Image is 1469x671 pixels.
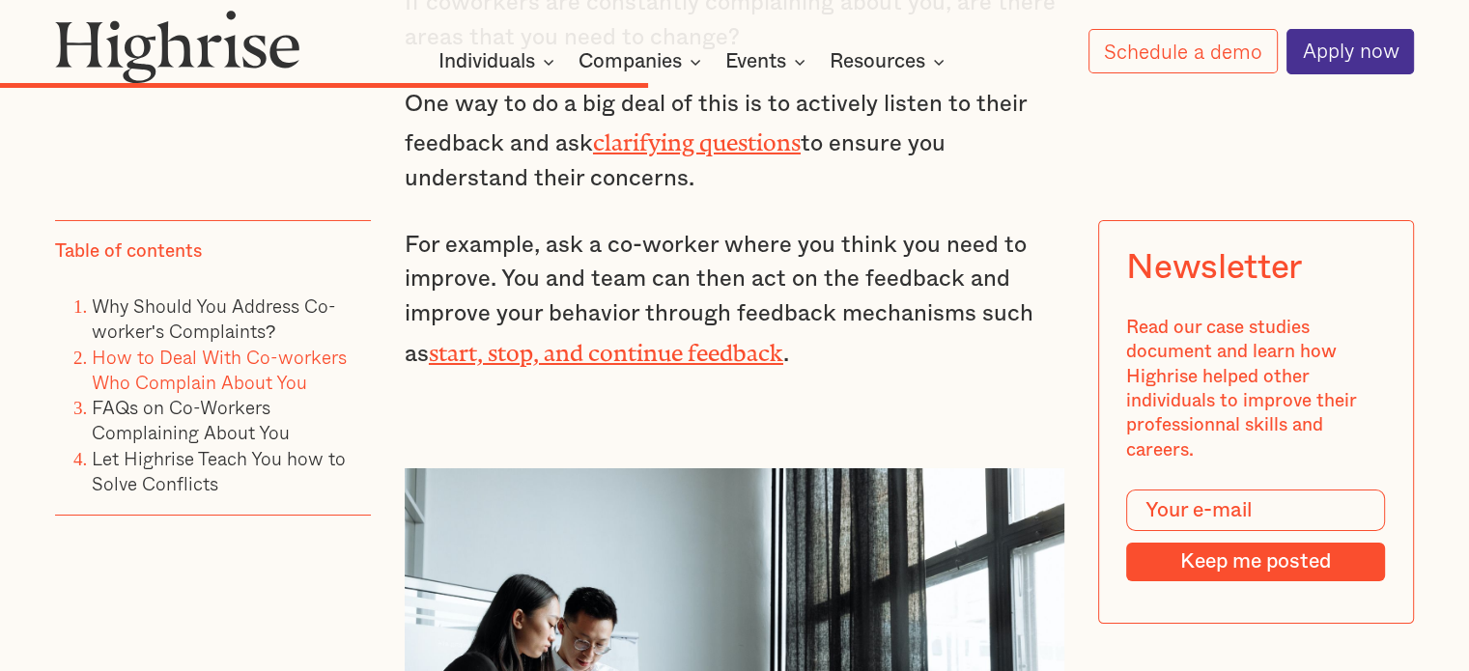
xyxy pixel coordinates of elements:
input: Keep me posted [1127,543,1386,581]
div: Resources [830,50,925,73]
div: Events [725,50,811,73]
p: One way to do a big deal of this is to actively listen to their feedback and ask to ensure you un... [405,88,1064,197]
a: clarifying questions [593,129,801,144]
div: Resources [830,50,950,73]
a: Let Highrise Teach You how to Solve Conflicts [92,444,346,497]
div: Companies [579,50,707,73]
input: Your e-mail [1127,490,1386,532]
img: Highrise logo [55,10,300,84]
div: Events [725,50,786,73]
p: For example, ask a co-worker where you think you need to improve. You and team can then act on th... [405,229,1064,373]
div: Individuals [438,50,535,73]
a: Schedule a demo [1088,29,1278,73]
div: Read our case studies document and learn how Highrise helped other individuals to improve their p... [1127,317,1386,463]
a: start, stop, and continue feedback [429,340,783,354]
a: How to Deal With Co-workers Who Complain About You [92,343,347,396]
a: FAQs on Co-Workers Complaining About You [92,393,290,446]
a: Why Should You Address Co-worker's Complaints? [92,292,336,345]
div: Companies [579,50,682,73]
a: Apply now [1286,29,1414,74]
div: Table of contents [55,239,202,264]
form: Modal Form [1127,490,1386,582]
div: Newsletter [1127,249,1302,289]
div: Individuals [438,50,560,73]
